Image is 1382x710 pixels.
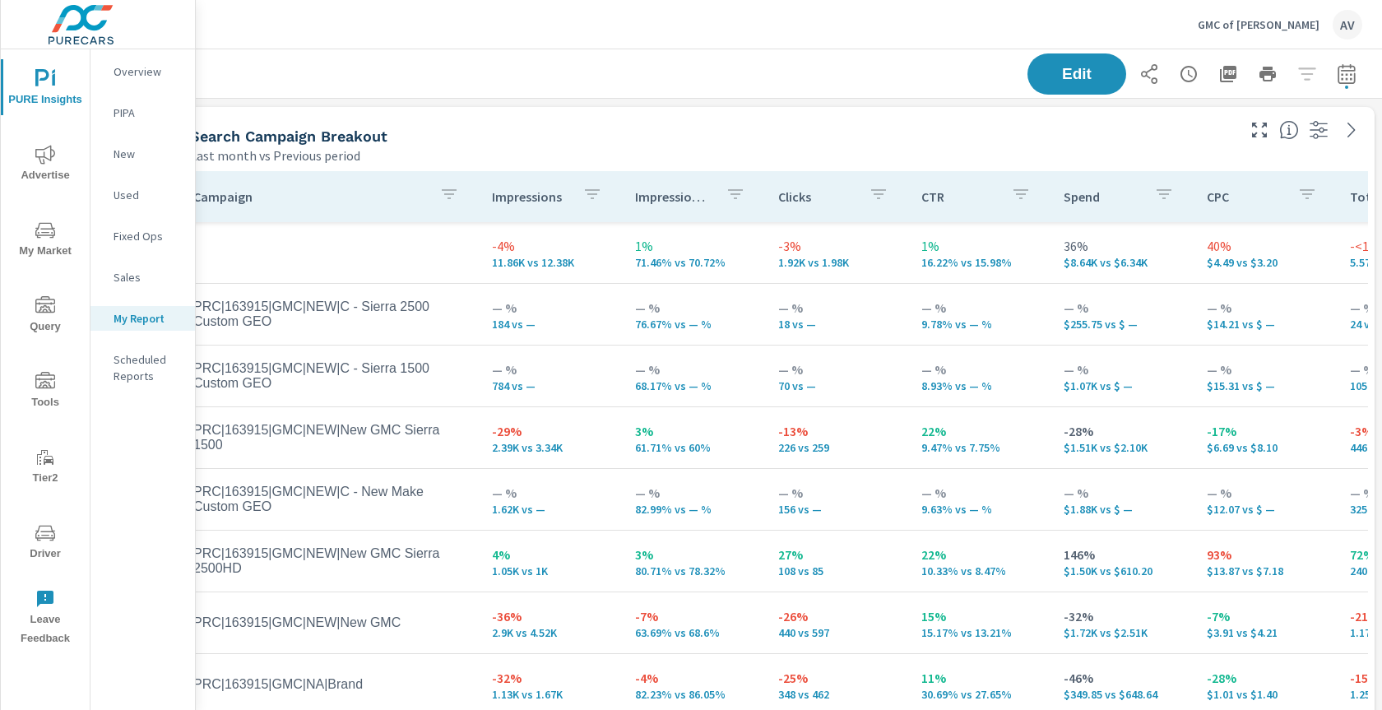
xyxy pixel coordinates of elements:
p: Used [114,187,182,203]
p: 108 vs 85 [778,564,895,578]
p: — % [778,360,895,379]
span: Driver [6,523,85,564]
p: 9.78% vs — % [921,318,1038,331]
a: See more details in report [1338,117,1365,143]
p: Spend [1064,188,1141,205]
p: — % [1207,298,1324,318]
p: New [114,146,182,162]
p: 16.22% vs 15.98% [921,256,1038,269]
button: Select Date Range [1330,58,1363,90]
p: -28% [1064,421,1180,441]
p: $349.85 vs $648.64 [1064,688,1180,701]
p: 27% [778,545,895,564]
span: This is a summary of Search performance results by campaign. Each column can be sorted. [1279,120,1299,140]
p: $1,071.62 vs $ — [1064,379,1180,392]
span: Advertise [6,145,85,185]
td: PRC|163915|GMC|NEW|C - Sierra 1500 Custom GEO [180,348,479,404]
p: 18 vs — [778,318,895,331]
td: PRC|163915|GMC|NEW|New GMC Sierra 1500 [180,410,479,466]
div: AV [1333,10,1362,39]
span: Tier2 [6,448,85,488]
p: 1,046 vs 1,004 [492,564,609,578]
span: My Market [6,220,85,261]
p: 9.47% vs 7.75% [921,441,1038,454]
p: -26% [778,606,895,626]
p: CPC [1207,188,1284,205]
p: Campaign [193,188,426,205]
button: Edit [1027,53,1126,95]
span: Tools [6,372,85,412]
div: Overview [90,59,195,84]
p: GMC of [PERSON_NAME] [1198,17,1319,32]
p: $15.31 vs $ — [1207,379,1324,392]
div: Scheduled Reports [90,347,195,388]
p: -36% [492,606,609,626]
p: $6.69 vs $8.10 [1207,441,1324,454]
p: $8,639.05 vs $6,335.91 [1064,256,1180,269]
p: 2,387 vs 3,343 [492,441,609,454]
p: — % [921,483,1038,503]
p: 8.93% vs — % [921,379,1038,392]
p: $13.87 vs $7.18 [1207,564,1324,578]
p: 226 vs 259 [778,441,895,454]
p: Overview [114,63,182,80]
div: nav menu [1,49,90,655]
p: 1,923 vs 1,978 [778,256,895,269]
td: PRC|163915|GMC|NEW|C - Sierra 2500 Custom GEO [180,286,479,342]
button: Make Fullscreen [1246,117,1273,143]
p: 40% [1207,236,1324,256]
div: Sales [90,265,195,290]
p: — % [778,483,895,503]
span: PURE Insights [6,69,85,109]
p: $1.01 vs $1.40 [1207,688,1324,701]
p: -29% [492,421,609,441]
p: -7% [635,606,752,626]
span: Query [6,296,85,336]
p: $1,511.45 vs $2,097.29 [1064,441,1180,454]
p: — % [1064,360,1180,379]
p: 93% [1207,545,1324,564]
p: 146% [1064,545,1180,564]
p: 80.71% vs 78.32% [635,564,752,578]
p: 784 vs — [492,379,609,392]
p: 15.17% vs 13.21% [921,626,1038,639]
p: — % [635,298,752,318]
button: Share Report [1133,58,1166,90]
p: -17% [1207,421,1324,441]
p: 11,857 vs 12,375 [492,256,609,269]
p: 184 vs — [492,318,609,331]
p: $3.91 vs $4.21 [1207,626,1324,639]
p: — % [635,483,752,503]
span: Edit [1044,67,1110,81]
p: 82.99% vs — % [635,503,752,516]
td: PRC|163915|GMC|NEW|New GMC [180,602,479,643]
p: 61.71% vs 60% [635,441,752,454]
p: $14.21 vs $ — [1207,318,1324,331]
p: — % [1207,483,1324,503]
p: Last month vs Previous period [190,146,360,165]
button: Print Report [1251,58,1284,90]
p: 1% [921,236,1038,256]
button: "Export Report to PDF" [1212,58,1245,90]
p: 15% [921,606,1038,626]
p: -28% [1207,668,1324,688]
p: -3% [778,236,895,256]
p: Fixed Ops [114,228,182,244]
p: 71.46% vs 70.72% [635,256,752,269]
p: Sales [114,269,182,285]
p: — % [1064,483,1180,503]
div: New [90,142,195,166]
p: 1% [635,236,752,256]
p: 156 vs — [778,503,895,516]
p: 63.69% vs 68.6% [635,626,752,639]
p: 30.69% vs 27.65% [921,688,1038,701]
td: PRC|163915|GMC|NEW|C - New Make Custom GEO [180,471,479,527]
p: Impressions [492,188,569,205]
p: — % [921,298,1038,318]
p: $12.07 vs $ — [1207,503,1324,516]
p: — % [492,298,609,318]
p: 3% [635,545,752,564]
p: 36% [1064,236,1180,256]
p: — % [635,360,752,379]
p: -13% [778,421,895,441]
